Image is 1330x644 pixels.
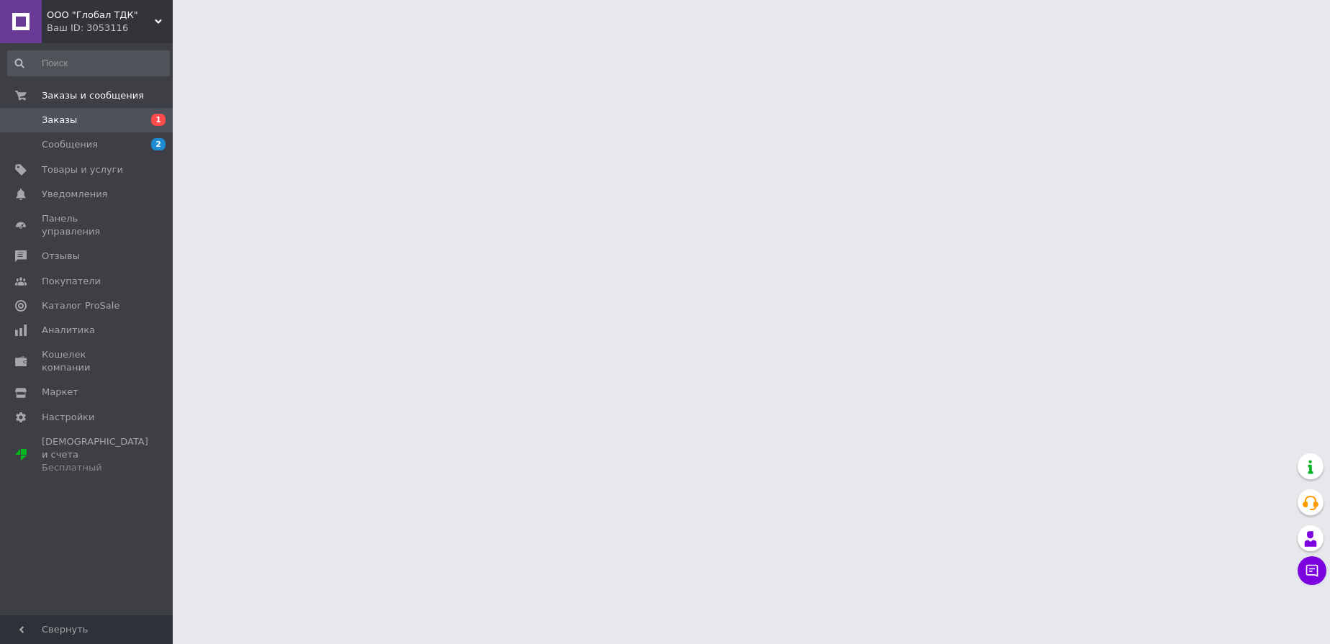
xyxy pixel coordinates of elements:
span: Отзывы [42,250,80,263]
span: Каталог ProSale [42,299,119,312]
div: Бесплатный [42,461,148,474]
span: Уведомления [42,188,107,201]
input: Поиск [7,50,170,76]
span: Настройки [42,411,94,424]
span: Заказы [42,114,77,127]
span: 2 [151,138,166,150]
span: ООО "Глобал ТДК" [47,9,155,22]
span: Заказы и сообщения [42,89,144,102]
span: Кошелек компании [42,348,133,374]
span: Аналитика [42,324,95,337]
span: Маркет [42,386,78,399]
div: Ваш ID: 3053116 [47,22,173,35]
span: [DEMOGRAPHIC_DATA] и счета [42,435,148,475]
span: Сообщения [42,138,98,151]
button: Чат с покупателем [1298,556,1326,585]
span: 1 [151,114,166,126]
span: Покупатели [42,275,101,288]
span: Товары и услуги [42,163,123,176]
span: Панель управления [42,212,133,238]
